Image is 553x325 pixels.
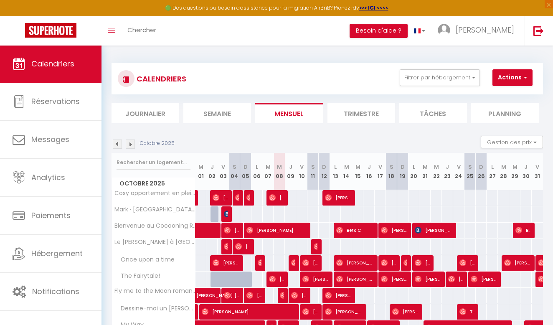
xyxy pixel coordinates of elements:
[459,255,474,271] span: [PERSON_NAME]
[403,255,407,271] span: [PERSON_NAME]
[381,271,407,287] span: [PERSON_NAME]
[289,163,292,171] abbr: J
[31,134,69,145] span: Messages
[459,304,474,320] span: Tuğba Arpa
[213,190,228,206] span: [PERSON_NAME]
[319,153,330,190] th: 12
[233,163,236,171] abbr: S
[229,153,240,190] th: 04
[113,272,162,281] span: The Fairytale!
[381,255,396,271] span: [PERSON_NAME]
[121,16,162,46] a: Chercher
[456,25,514,35] span: [PERSON_NAME]
[479,163,483,171] abbr: D
[431,16,525,46] a: ... [PERSON_NAME]
[336,255,374,271] span: [PERSON_NAME]
[434,163,439,171] abbr: M
[471,271,497,287] span: [PERSON_NAME]
[431,153,442,190] th: 22
[457,163,461,171] abbr: V
[386,153,397,190] th: 18
[134,69,186,88] h3: CALENDRIERS
[468,163,472,171] abbr: S
[415,255,430,271] span: [PERSON_NAME]
[419,153,431,190] th: 21
[113,206,197,213] span: Mark · [GEOGRAPHIC_DATA] - Private Parking – [GEOGRAPHIC_DATA]
[202,304,296,320] span: [PERSON_NAME]
[408,153,420,190] th: 20
[446,163,449,171] abbr: J
[397,153,408,190] th: 19
[251,153,263,190] th: 06
[140,140,175,147] p: Octobre 2025
[322,163,326,171] abbr: D
[269,271,284,287] span: [PERSON_NAME]
[302,304,317,320] span: [PERSON_NAME]
[112,178,195,190] span: Octobre 2025
[274,153,285,190] th: 08
[481,136,543,148] button: Gestion des prix
[195,153,207,190] th: 01
[224,239,228,254] span: [PERSON_NAME]
[221,163,225,171] abbr: V
[448,271,463,287] span: [PERSON_NAME]
[300,163,304,171] abbr: V
[355,163,360,171] abbr: M
[269,190,284,206] span: [PERSON_NAME]
[113,239,197,245] span: Le [PERSON_NAME] à [GEOGRAPHIC_DATA] -
[498,153,509,190] th: 28
[246,222,307,238] span: [PERSON_NAME]
[401,163,405,171] abbr: D
[277,163,282,171] abbr: M
[501,163,506,171] abbr: M
[235,239,250,254] span: [PERSON_NAME]
[352,153,363,190] th: 15
[509,153,520,190] th: 29
[240,153,251,190] th: 05
[535,163,539,171] abbr: V
[314,239,317,254] span: [PERSON_NAME]
[487,153,498,190] th: 27
[330,153,341,190] th: 13
[117,155,190,170] input: Rechercher un logement...
[359,4,388,11] strong: >>> ICI <<<<
[218,153,229,190] th: 03
[381,222,407,238] span: [PERSON_NAME]
[31,58,74,69] span: Calendriers
[291,255,295,271] span: [PERSON_NAME]
[196,283,235,299] span: [PERSON_NAME]
[127,25,156,34] span: Chercher
[31,210,71,221] span: Paiements
[415,222,452,238] span: [PERSON_NAME]
[113,255,177,264] span: Once upon a time
[438,24,450,36] img: ...
[302,255,317,271] span: [PERSON_NAME]
[285,153,296,190] th: 09
[296,153,307,190] th: 10
[533,25,544,36] img: logout
[31,172,65,183] span: Analytics
[31,96,80,107] span: Réservations
[520,153,532,190] th: 30
[224,222,239,238] span: [PERSON_NAME]
[213,255,239,271] span: [PERSON_NAME] [PERSON_NAME]
[515,222,530,238] span: Brody Hams
[307,153,319,190] th: 11
[363,153,375,190] th: 16
[423,163,428,171] abbr: M
[336,222,374,238] span: Beto C
[378,163,382,171] abbr: V
[311,163,315,171] abbr: S
[327,103,395,123] li: Trimestre
[235,190,239,206] span: [PERSON_NAME]
[492,69,533,86] button: Actions
[524,163,528,171] abbr: J
[504,255,530,271] span: [PERSON_NAME]
[198,163,203,171] abbr: M
[302,271,329,287] span: [PERSON_NAME]
[113,304,197,313] span: Dessine-moi un [PERSON_NAME] !
[325,190,351,206] span: [PERSON_NAME]
[211,163,214,171] abbr: J
[334,163,337,171] abbr: L
[399,103,467,123] li: Tâches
